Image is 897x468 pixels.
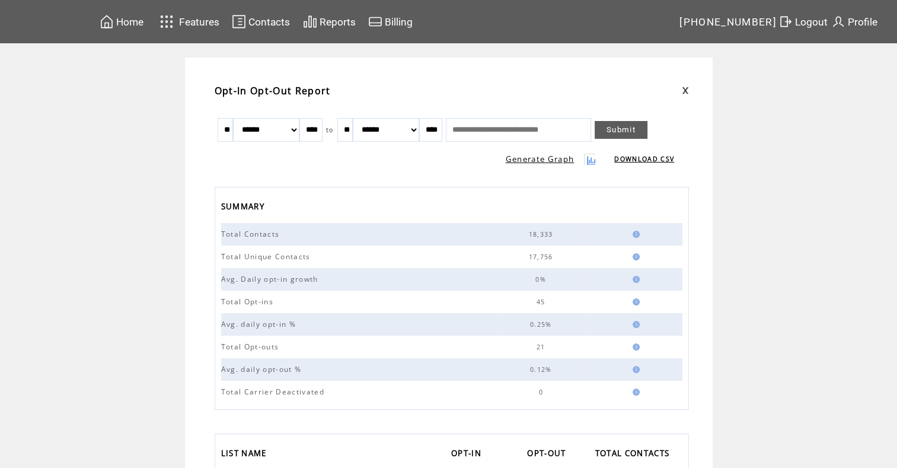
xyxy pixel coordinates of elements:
[530,365,555,374] span: 0.12%
[385,16,413,28] span: Billing
[629,298,640,305] img: help.gif
[831,14,845,29] img: profile.svg
[326,126,334,134] span: to
[829,12,879,31] a: Profile
[535,275,549,284] span: 0%
[629,276,640,283] img: help.gif
[232,14,246,29] img: contacts.svg
[614,155,674,163] a: DOWNLOAD CSV
[595,121,647,139] a: Submit
[221,251,314,262] span: Total Unique Contacts
[530,320,555,329] span: 0.25%
[221,229,283,239] span: Total Contacts
[451,445,487,464] a: OPT-IN
[221,387,327,397] span: Total Carrier Deactivated
[629,343,640,351] img: help.gif
[595,445,673,464] span: TOTAL CONTACTS
[538,388,545,396] span: 0
[629,366,640,373] img: help.gif
[451,445,484,464] span: OPT-IN
[221,445,273,464] a: LIST NAME
[629,231,640,238] img: help.gif
[221,342,282,352] span: Total Opt-outs
[221,445,270,464] span: LIST NAME
[98,12,145,31] a: Home
[527,445,569,464] span: OPT-OUT
[679,16,777,28] span: [PHONE_NUMBER]
[157,12,177,31] img: features.svg
[629,253,640,260] img: help.gif
[778,14,793,29] img: exit.svg
[303,14,317,29] img: chart.svg
[537,343,548,351] span: 21
[777,12,829,31] a: Logout
[537,298,548,306] span: 45
[221,274,321,284] span: Avg. Daily opt-in growth
[366,12,414,31] a: Billing
[320,16,356,28] span: Reports
[116,16,143,28] span: Home
[848,16,877,28] span: Profile
[527,445,572,464] a: OPT-OUT
[529,230,556,238] span: 18,333
[100,14,114,29] img: home.svg
[221,364,305,374] span: Avg. daily opt-out %
[506,154,574,164] a: Generate Graph
[301,12,357,31] a: Reports
[529,253,556,261] span: 17,756
[368,14,382,29] img: creidtcard.svg
[795,16,828,28] span: Logout
[221,198,267,218] span: SUMMARY
[179,16,219,28] span: Features
[230,12,292,31] a: Contacts
[215,84,331,97] span: Opt-In Opt-Out Report
[248,16,290,28] span: Contacts
[221,319,299,329] span: Avg. daily opt-in %
[221,297,276,307] span: Total Opt-ins
[595,445,676,464] a: TOTAL CONTACTS
[629,389,640,396] img: help.gif
[155,10,222,33] a: Features
[629,321,640,328] img: help.gif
